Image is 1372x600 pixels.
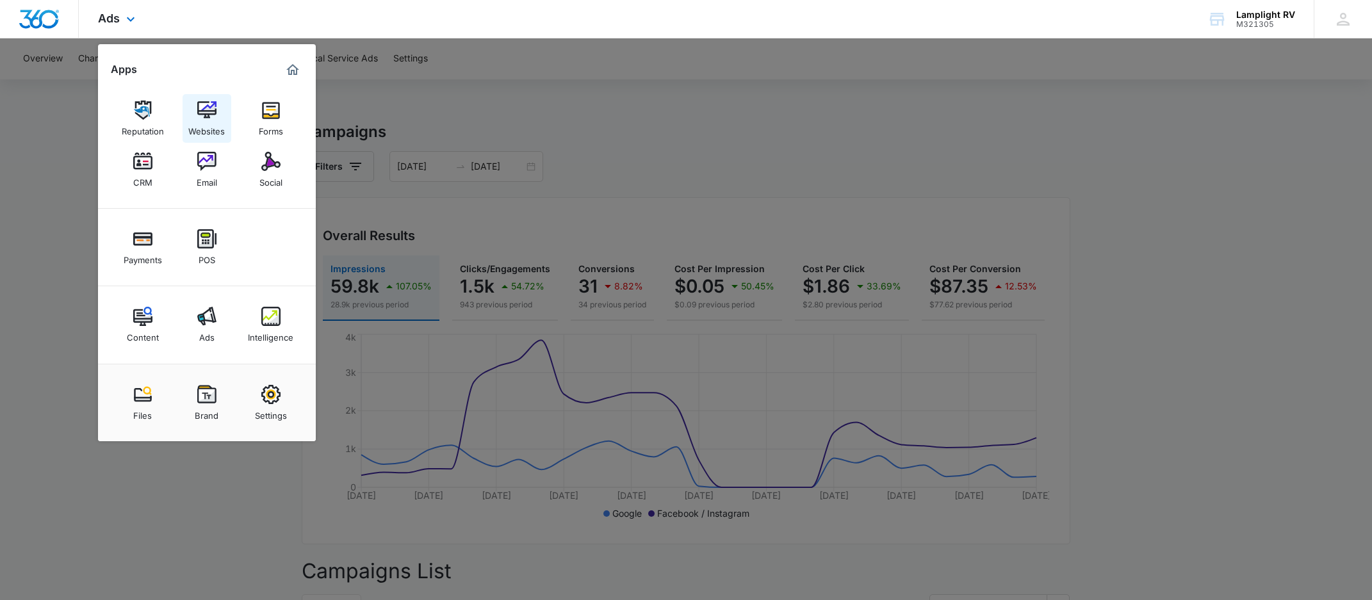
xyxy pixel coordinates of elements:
[259,171,282,188] div: Social
[118,223,167,272] a: Payments
[1236,10,1295,20] div: account name
[133,171,152,188] div: CRM
[195,404,218,421] div: Brand
[282,60,303,80] a: Marketing 360® Dashboard
[183,223,231,272] a: POS
[183,145,231,194] a: Email
[183,300,231,349] a: Ads
[199,326,215,343] div: Ads
[111,63,137,76] h2: Apps
[247,300,295,349] a: Intelligence
[118,94,167,143] a: Reputation
[122,120,164,136] div: Reputation
[118,378,167,427] a: Files
[247,94,295,143] a: Forms
[199,248,215,265] div: POS
[247,378,295,427] a: Settings
[183,378,231,427] a: Brand
[248,326,293,343] div: Intelligence
[183,94,231,143] a: Websites
[1236,20,1295,29] div: account id
[98,12,120,25] span: Ads
[259,120,283,136] div: Forms
[197,171,217,188] div: Email
[127,326,159,343] div: Content
[133,404,152,421] div: Files
[118,300,167,349] a: Content
[188,120,225,136] div: Websites
[118,145,167,194] a: CRM
[124,248,162,265] div: Payments
[255,404,287,421] div: Settings
[247,145,295,194] a: Social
